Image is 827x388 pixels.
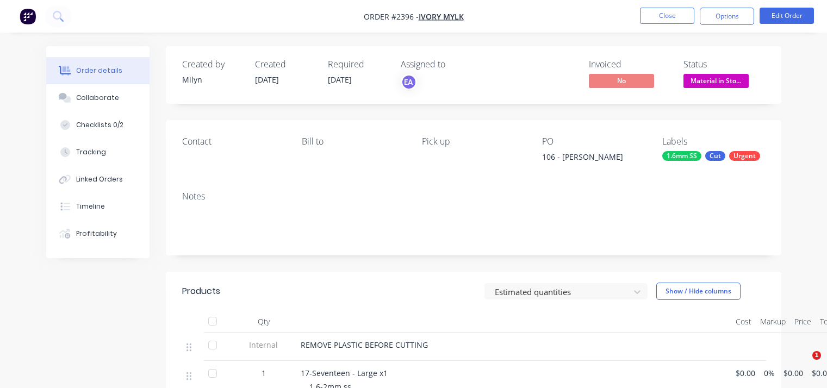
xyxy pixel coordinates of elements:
div: Labels [662,136,765,147]
div: Order details [76,66,122,76]
div: Notes [182,191,765,202]
div: Markup [756,311,790,333]
span: 1 [262,367,266,379]
div: Created by [182,59,242,70]
span: $0.00 [736,367,755,379]
button: Options [700,8,754,25]
img: Factory [20,8,36,24]
div: Contact [182,136,285,147]
span: Material in Sto... [683,74,749,87]
button: Material in Sto... [683,74,749,90]
span: 0% [764,367,775,379]
div: Pick up [422,136,525,147]
span: No [589,74,654,87]
div: Linked Orders [76,174,123,184]
button: Show / Hide columns [656,283,741,300]
div: Invoiced [589,59,670,70]
span: $0.00 [784,367,803,379]
span: 17-Seventeen - Large x1 [301,368,388,378]
div: Checklists 0/2 [76,120,123,130]
button: Tracking [46,139,150,166]
div: Cut [705,151,725,161]
div: Milyn [182,74,242,85]
div: Created [255,59,315,70]
span: REMOVE PLASTIC BEFORE CUTTING [301,340,428,350]
button: Order details [46,57,150,84]
button: Timeline [46,193,150,220]
div: Timeline [76,202,105,211]
button: Edit Order [760,8,814,24]
div: Status [683,59,765,70]
div: Qty [231,311,296,333]
span: Order #2396 - [364,11,419,22]
iframe: Intercom live chat [790,351,816,377]
span: Internal [235,339,292,351]
div: Required [328,59,388,70]
div: Bill to [302,136,405,147]
div: Assigned to [401,59,509,70]
div: 1.6mm SS [662,151,701,161]
div: 106 - [PERSON_NAME] [542,151,645,166]
div: Collaborate [76,93,119,103]
div: Cost [731,311,756,333]
div: Profitability [76,229,117,239]
div: PO [542,136,645,147]
button: Linked Orders [46,166,150,193]
button: Checklists 0/2 [46,111,150,139]
div: Tracking [76,147,106,157]
button: EA [401,74,417,90]
button: Collaborate [46,84,150,111]
span: 1 [812,351,821,360]
div: Price [790,311,816,333]
div: Urgent [729,151,760,161]
button: Profitability [46,220,150,247]
span: [DATE] [255,74,279,85]
div: Products [182,285,220,298]
button: Close [640,8,694,24]
span: [DATE] [328,74,352,85]
a: Ivory Mylk [419,11,464,22]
